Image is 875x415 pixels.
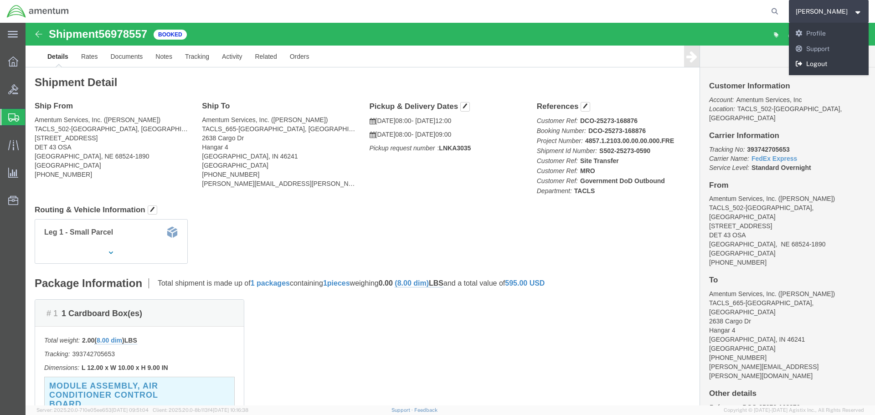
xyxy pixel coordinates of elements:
span: Server: 2025.20.0-710e05ee653 [36,407,149,413]
span: [DATE] 10:16:38 [213,407,248,413]
a: Profile [789,26,869,41]
a: Support [789,41,869,57]
button: [PERSON_NAME] [795,6,863,17]
iframe: FS Legacy Container [26,23,875,405]
span: [DATE] 09:51:04 [112,407,149,413]
a: Feedback [414,407,437,413]
span: Client: 2025.20.0-8b113f4 [153,407,248,413]
span: Copyright © [DATE]-[DATE] Agistix Inc., All Rights Reserved [724,406,864,414]
a: Logout [789,56,869,72]
img: logo [6,5,69,18]
span: Mark Kreutzer [796,6,848,16]
a: Support [391,407,414,413]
